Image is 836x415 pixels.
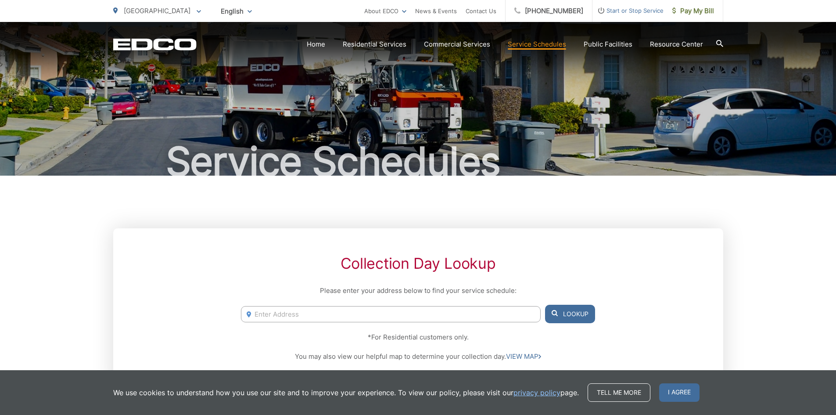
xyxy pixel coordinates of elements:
[241,285,595,296] p: Please enter your address below to find your service schedule:
[364,6,406,16] a: About EDCO
[113,38,197,51] a: EDCD logo. Return to the homepage.
[650,39,703,50] a: Resource Center
[113,387,579,398] p: We use cookies to understand how you use our site and to improve your experience. To view our pol...
[545,305,595,323] button: Lookup
[424,39,490,50] a: Commercial Services
[513,387,560,398] a: privacy policy
[506,351,541,362] a: VIEW MAP
[415,6,457,16] a: News & Events
[659,383,700,402] span: I agree
[672,6,714,16] span: Pay My Bill
[124,7,190,15] span: [GEOGRAPHIC_DATA]
[241,332,595,343] p: *For Residential customers only.
[307,39,325,50] a: Home
[241,306,540,322] input: Enter Address
[508,39,566,50] a: Service Schedules
[241,255,595,272] h2: Collection Day Lookup
[214,4,258,19] span: English
[113,140,723,184] h1: Service Schedules
[343,39,406,50] a: Residential Services
[466,6,496,16] a: Contact Us
[584,39,632,50] a: Public Facilities
[241,351,595,362] p: You may also view our helpful map to determine your collection day.
[588,383,650,402] a: Tell me more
